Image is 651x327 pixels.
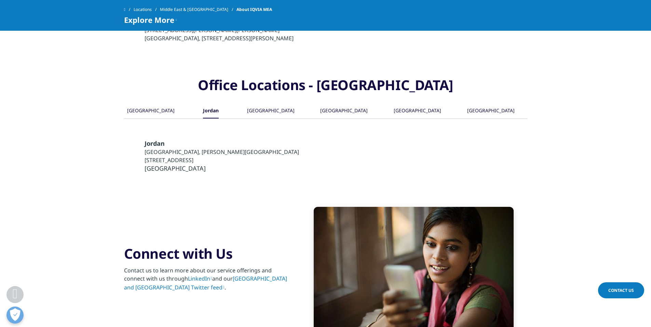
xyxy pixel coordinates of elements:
[124,76,527,104] h3: Office Locations - [GEOGRAPHIC_DATA]
[126,104,175,118] button: [GEOGRAPHIC_DATA]
[236,3,272,16] span: About IQVIA MEA
[320,104,368,118] div: [GEOGRAPHIC_DATA]
[145,34,294,42] li: [GEOGRAPHIC_DATA], [STREET_ADDRESS][PERSON_NAME]
[145,148,299,156] li: [GEOGRAPHIC_DATA], [PERSON_NAME][GEOGRAPHIC_DATA]
[145,156,299,164] li: [STREET_ADDRESS]
[394,104,441,118] div: [GEOGRAPHIC_DATA]
[188,275,212,282] a: LinkedIn
[134,3,160,16] a: Locations
[608,287,634,293] span: Contact Us
[6,307,24,324] button: Open Preferences
[124,266,290,296] p: Contact us to learn more about our service offerings and connect with us through and our .
[598,282,644,298] a: Contact Us
[145,139,165,147] span: Jordan
[124,245,290,262] h3: Connect with Us
[247,104,295,118] div: [GEOGRAPHIC_DATA]
[319,104,368,118] button: [GEOGRAPHIC_DATA]
[203,104,219,118] div: Jordan
[127,104,175,118] div: [GEOGRAPHIC_DATA]
[246,104,295,118] button: [GEOGRAPHIC_DATA]
[467,104,515,118] div: [GEOGRAPHIC_DATA]
[466,104,515,118] button: [GEOGRAPHIC_DATA]
[393,104,441,118] button: [GEOGRAPHIC_DATA]
[160,3,236,16] a: Middle East & [GEOGRAPHIC_DATA]
[145,164,206,172] span: [GEOGRAPHIC_DATA]
[124,16,174,24] span: Explore More
[200,104,221,118] button: Jordan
